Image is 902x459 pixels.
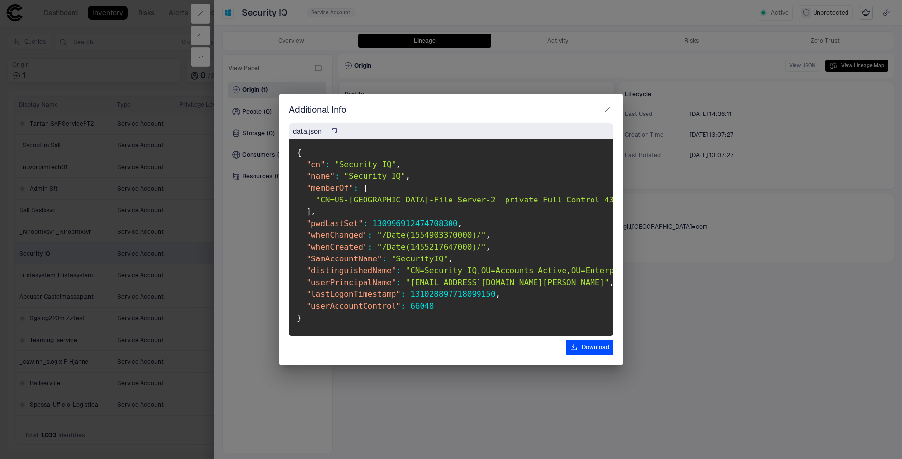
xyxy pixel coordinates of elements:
span: "[EMAIL_ADDRESS][DOMAIN_NAME][PERSON_NAME]" [406,278,609,287]
span: 66048 [410,301,434,311]
span: , [496,289,501,299]
span: "distinguishedName" [306,266,396,275]
span: : [325,160,330,169]
span: { [297,148,302,157]
span: : [401,289,406,299]
span: , [448,254,453,263]
span: "SecurityIQ" [392,254,449,263]
span: "userAccountControl" [306,301,401,311]
span: 131028897718099150 [410,289,495,299]
span: : [396,266,401,275]
span: : [354,183,359,193]
span: , [609,278,614,287]
span: "userPrincipalName" [306,278,396,287]
span: [ [363,183,368,193]
span: , [486,230,491,240]
span: : [368,230,373,240]
span: , [311,207,316,216]
span: "pwdLastSet" [306,219,363,228]
span: : [335,172,339,181]
span: "whenChanged" [306,230,367,240]
span: "cn" [306,160,325,169]
span: 130996912474708300 [372,219,457,228]
span: "whenCreated" [306,242,367,252]
span: , [486,242,491,252]
span: , [396,160,401,169]
span: "name" [306,172,335,181]
span: : [368,242,373,252]
span: "lastLogonTimestamp" [306,289,401,299]
span: "CN=Security IQ,OU=Accounts Active,OU=Enterprise,DC=Na,DC=Corp,DC=Cargill,[GEOGRAPHIC_DATA]=com" [406,266,860,275]
span: "/Date(1455217647000)/" [377,242,486,252]
span: "SamAccountName" [306,254,382,263]
span: "memberOf" [306,183,353,193]
span: } [297,313,302,322]
span: , [458,219,463,228]
span: , [406,172,411,181]
span: "/Date(1554903370000)/" [377,230,486,240]
button: Download [566,340,613,355]
span: "Security IQ" [344,172,405,181]
span: : [401,301,406,311]
span: : [363,219,368,228]
span: "Security IQ" [335,160,396,169]
span: : [382,254,387,263]
span: ] [306,207,311,216]
span: : [396,278,401,287]
span: data.json [293,127,322,136]
span: Additional Info [289,104,346,115]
